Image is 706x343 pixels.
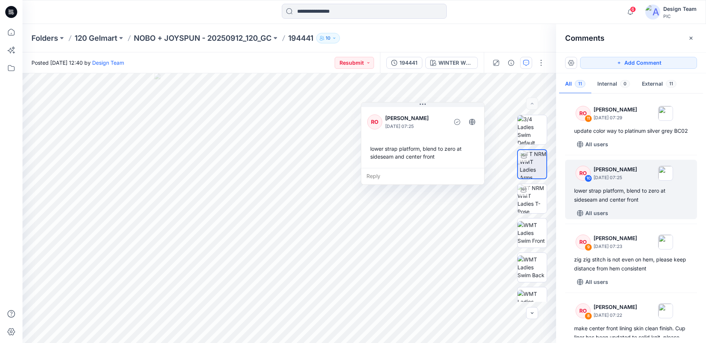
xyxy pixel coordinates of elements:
[518,115,547,144] img: 3/4 Ladies Swim Default
[31,59,124,67] span: Posted [DATE] 12:40 by
[594,174,637,181] p: [DATE] 07:25
[288,33,313,43] p: 194441
[367,142,478,163] div: lower strap platform, blend to zero at sideseam and center front
[620,80,630,88] span: 0
[518,184,547,213] img: TT NRM WMT Ladies T-Pose
[594,303,637,312] p: [PERSON_NAME]
[594,243,637,250] p: [DATE] 07:23
[559,75,591,94] button: All
[585,278,608,287] p: All users
[585,244,592,251] div: 9
[520,150,546,178] img: TT NRM WMT Ladies Arms Down
[399,59,417,67] div: 194441
[591,75,636,94] button: Internal
[518,255,547,279] img: WMT Ladies Swim Back
[575,80,585,88] span: 11
[585,209,608,218] p: All users
[576,166,591,181] div: RO
[518,290,547,313] img: WMT Ladies Swim Left
[438,59,473,67] div: WINTER WHITE
[134,33,272,43] a: NOBO + JOYSPUN - 20250912_120_GC
[576,303,591,318] div: RO
[31,33,58,43] a: Folders
[585,175,592,182] div: 10
[594,165,637,174] p: [PERSON_NAME]
[75,33,117,43] a: 120 Gelmart
[663,13,697,19] div: PIC
[594,234,637,243] p: [PERSON_NAME]
[385,114,446,123] p: [PERSON_NAME]
[574,255,688,273] div: zig zig stitch is not even on hem, please keep distance from hem consistent
[580,57,697,69] button: Add Comment
[666,80,676,88] span: 11
[585,140,608,149] p: All users
[663,4,697,13] div: Design Team
[386,57,422,69] button: 194441
[576,106,591,121] div: RO
[574,276,611,288] button: All users
[361,168,484,184] div: Reply
[367,114,382,129] div: RO
[630,6,636,12] span: 6
[585,115,592,122] div: 11
[574,138,611,150] button: All users
[574,207,611,219] button: All users
[594,105,637,114] p: [PERSON_NAME]
[326,34,331,42] p: 10
[92,59,124,66] a: Design Team
[505,57,517,69] button: Details
[576,235,591,249] div: RO
[385,123,446,130] p: [DATE] 07:25
[636,75,682,94] button: External
[645,4,660,19] img: avatar
[565,34,604,43] h2: Comments
[574,126,688,135] div: update color way to platinum silver grey BC02
[574,186,688,204] div: lower strap platform, blend to zero at sideseam and center front
[518,221,547,245] img: WMT Ladies Swim Front
[425,57,478,69] button: WINTER WHITE
[594,114,637,122] p: [DATE] 07:29
[316,33,340,43] button: 10
[585,312,592,320] div: 8
[594,312,637,319] p: [DATE] 07:22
